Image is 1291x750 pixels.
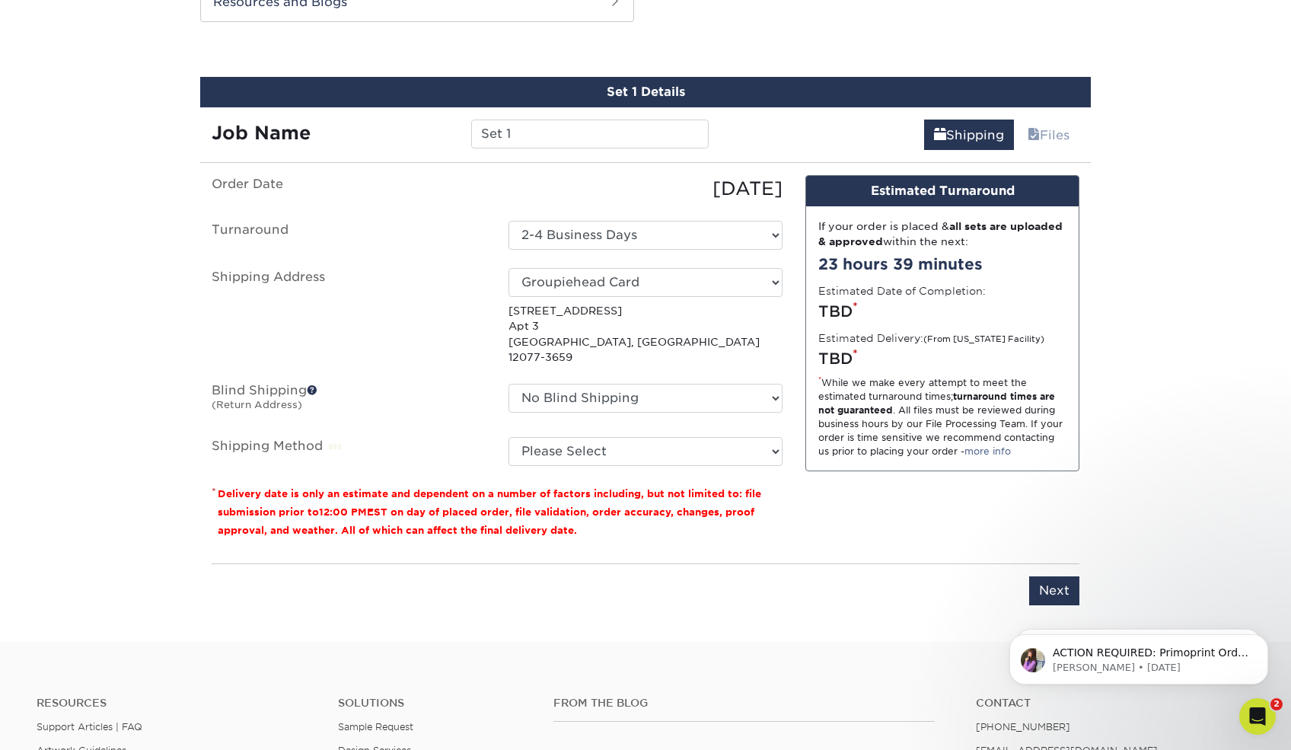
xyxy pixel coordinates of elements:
[1239,698,1276,735] iframe: Intercom live chat
[818,219,1066,250] div: If your order is placed & within the next:
[818,347,1066,370] div: TBD
[924,120,1014,150] a: Shipping
[338,697,531,710] h4: Solutions
[200,175,497,203] label: Order Date
[806,176,1079,206] div: Estimated Turnaround
[200,384,497,419] label: Blind Shipping
[553,697,935,710] h4: From the Blog
[818,330,1044,346] label: Estimated Delivery:
[212,122,311,144] strong: Job Name
[987,602,1291,709] iframe: Intercom notifications message
[1018,120,1079,150] a: Files
[200,437,497,466] label: Shipping Method
[1028,128,1040,142] span: files
[818,283,986,298] label: Estimated Date of Completion:
[976,721,1070,732] a: [PHONE_NUMBER]
[1029,576,1079,605] input: Next
[200,221,497,250] label: Turnaround
[818,300,1066,323] div: TBD
[964,445,1011,457] a: more info
[508,303,783,365] p: [STREET_ADDRESS] Apt 3 [GEOGRAPHIC_DATA], [GEOGRAPHIC_DATA] 12077-3659
[497,175,794,203] div: [DATE]
[471,120,708,148] input: Enter a job name
[1270,698,1283,710] span: 2
[818,376,1066,458] div: While we make every attempt to meet the estimated turnaround times; . All files must be reviewed ...
[200,77,1091,107] div: Set 1 Details
[338,721,413,732] a: Sample Request
[923,334,1044,344] small: (From [US_STATE] Facility)
[200,268,497,365] label: Shipping Address
[818,253,1066,276] div: 23 hours 39 minutes
[212,399,302,410] small: (Return Address)
[976,697,1254,710] a: Contact
[218,488,761,536] small: Delivery date is only an estimate and dependent on a number of factors including, but not limited...
[818,391,1055,416] strong: turnaround times are not guaranteed
[934,128,946,142] span: shipping
[319,506,367,518] span: 12:00 PM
